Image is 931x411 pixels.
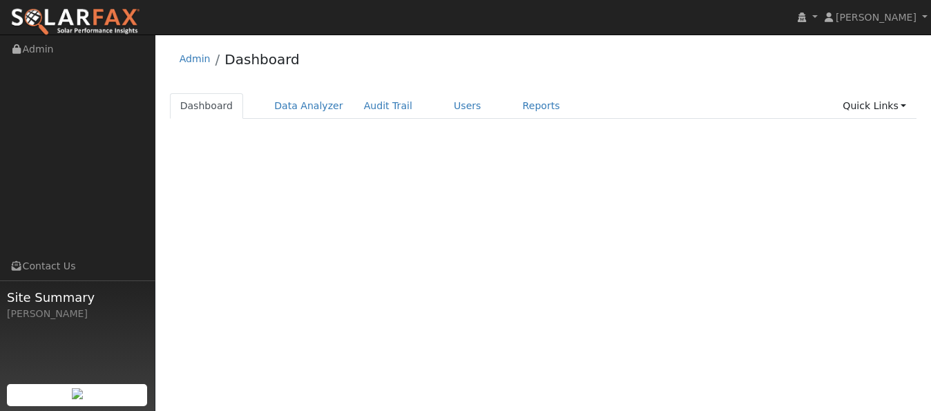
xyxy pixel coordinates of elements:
a: Reports [512,93,570,119]
a: Quick Links [832,93,916,119]
a: Dashboard [224,51,300,68]
img: SolarFax [10,8,140,37]
span: Site Summary [7,288,148,307]
a: Admin [180,53,211,64]
a: Data Analyzer [264,93,354,119]
span: [PERSON_NAME] [836,12,916,23]
img: retrieve [72,388,83,399]
a: Dashboard [170,93,244,119]
a: Audit Trail [354,93,423,119]
a: Users [443,93,492,119]
div: [PERSON_NAME] [7,307,148,321]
